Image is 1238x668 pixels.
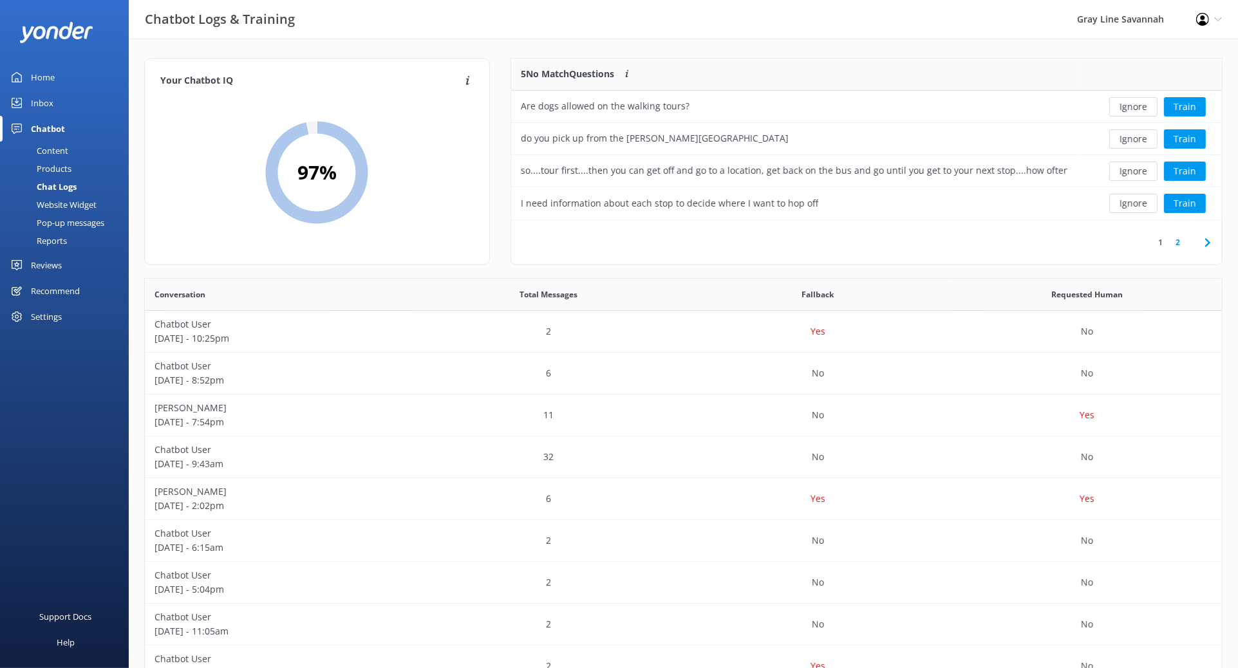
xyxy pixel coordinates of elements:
div: Chatbot [31,116,65,142]
p: Chatbot User [155,568,404,582]
a: Content [8,142,129,160]
button: Train [1164,129,1206,149]
div: row [145,520,1222,562]
p: 2 [546,324,551,339]
p: [DATE] - 10:25pm [155,331,404,346]
div: grid [511,91,1222,219]
div: row [511,187,1222,219]
div: Content [8,142,68,160]
div: so....tour first....then you can get off and go to a location, get back on the bus and go until y... [521,163,1067,178]
p: Yes [1080,408,1094,422]
p: No [1081,575,1093,589]
span: Conversation [155,288,205,301]
button: Train [1164,162,1206,181]
p: No [1081,324,1093,339]
p: 5 No Match Questions [521,67,614,81]
p: No [1081,366,1093,380]
div: Are dogs allowed on the walking tours? [521,99,689,113]
h2: 97 % [297,157,337,188]
button: Ignore [1109,97,1158,116]
h3: Chatbot Logs & Training [145,9,295,30]
a: Pop-up messages [8,214,129,232]
p: [PERSON_NAME] [155,485,404,499]
div: row [145,311,1222,353]
p: [DATE] - 8:52pm [155,373,404,387]
p: 2 [546,617,551,631]
a: Website Widget [8,196,129,214]
p: Chatbot User [155,526,404,541]
h4: Your Chatbot IQ [160,74,462,88]
div: row [145,353,1222,394]
p: [DATE] - 7:54pm [155,415,404,429]
span: Total Messages [520,288,577,301]
a: Products [8,160,129,178]
div: row [145,436,1222,478]
p: 6 [546,366,551,380]
div: Recommend [31,278,80,304]
div: do you pick up from the [PERSON_NAME][GEOGRAPHIC_DATA] [521,131,789,145]
div: Reports [8,232,67,250]
div: Help [57,629,75,655]
p: No [812,450,824,464]
p: Chatbot User [155,317,404,331]
p: No [1081,617,1093,631]
p: 32 [543,450,554,464]
a: Reports [8,232,129,250]
span: Requested Human [1051,288,1123,301]
div: row [511,91,1222,123]
p: Yes [1080,492,1094,506]
div: Settings [31,304,62,329]
span: Fallback [802,288,834,301]
div: Products [8,160,71,178]
button: Ignore [1109,194,1158,213]
div: row [511,155,1222,187]
div: row [145,478,1222,520]
p: Chatbot User [155,359,404,373]
div: I need information about each stop to decide where I want to hop off [521,196,818,210]
div: Chat Logs [8,178,77,196]
button: Train [1164,194,1206,213]
p: No [812,408,824,422]
p: No [812,366,824,380]
p: Chatbot User [155,443,404,457]
a: 2 [1169,236,1186,248]
a: Chat Logs [8,178,129,196]
div: Pop-up messages [8,214,104,232]
p: [DATE] - 2:02pm [155,499,404,513]
p: [PERSON_NAME] [155,401,404,415]
div: row [511,123,1222,155]
a: 1 [1152,236,1169,248]
div: row [145,562,1222,604]
p: 11 [543,408,554,422]
button: Train [1164,97,1206,116]
p: 2 [546,575,551,589]
p: 2 [546,533,551,548]
p: [DATE] - 6:15am [155,541,404,555]
div: row [145,394,1222,436]
p: Yes [811,492,825,506]
p: [DATE] - 11:05am [155,624,404,638]
p: 6 [546,492,551,506]
div: Website Widget [8,196,97,214]
p: [DATE] - 9:43am [155,457,404,471]
p: No [812,575,824,589]
div: Home [31,64,55,90]
p: Chatbot User [155,610,404,624]
p: No [812,617,824,631]
button: Ignore [1109,162,1158,181]
p: Chatbot User [155,652,404,666]
p: [DATE] - 5:04pm [155,582,404,597]
p: No [812,533,824,548]
div: Inbox [31,90,53,116]
div: Support Docs [40,604,92,629]
p: No [1081,450,1093,464]
img: yonder-white-logo.png [19,22,93,43]
button: Ignore [1109,129,1158,149]
p: No [1081,533,1093,548]
div: Reviews [31,252,62,278]
p: Yes [811,324,825,339]
div: row [145,604,1222,645]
